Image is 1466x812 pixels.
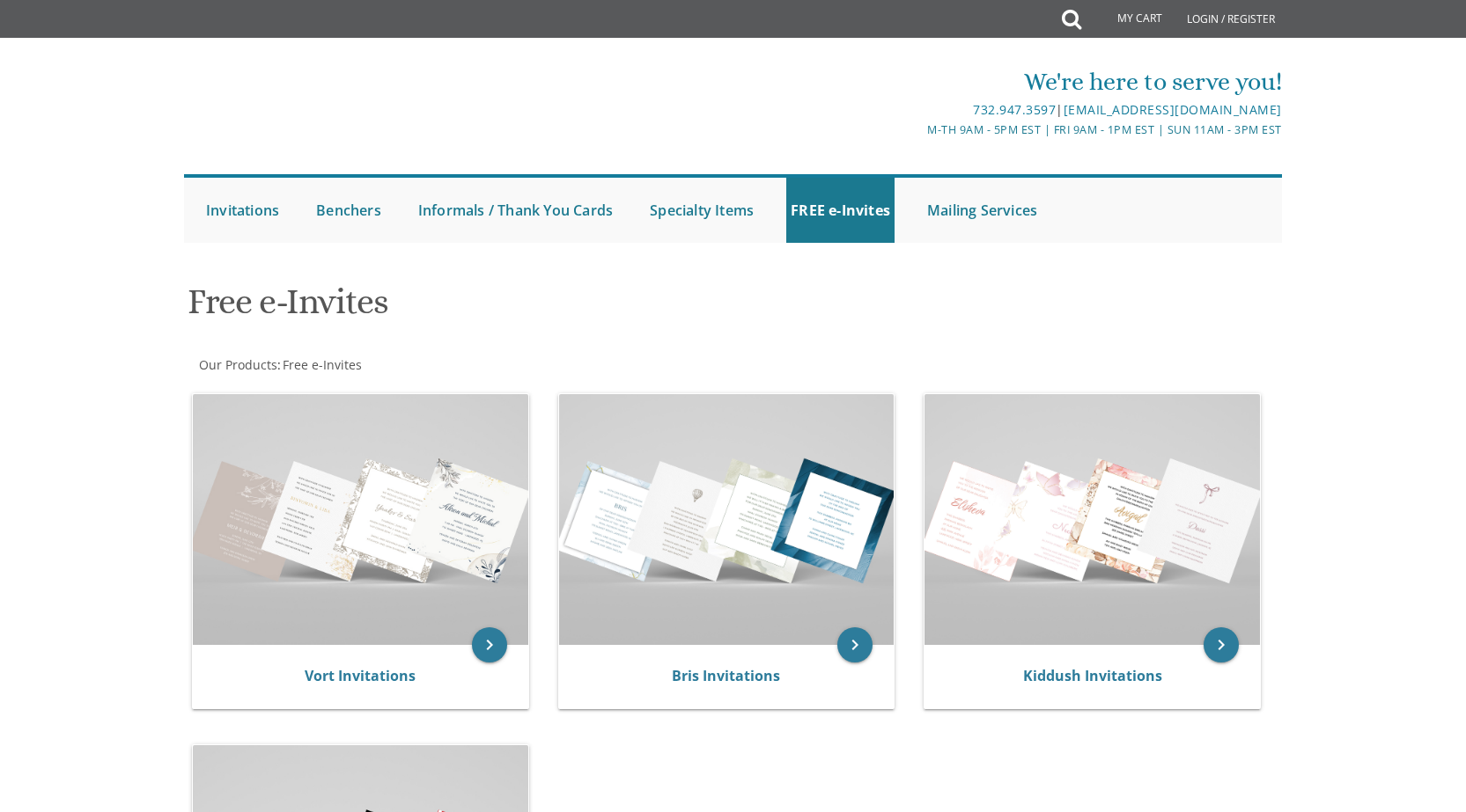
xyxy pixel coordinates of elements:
[193,394,528,645] img: Vort Invitations
[281,356,362,373] a: Free e-Invites
[551,121,1282,139] div: M-Th 9am - 5pm EST | Fri 9am - 1pm EST | Sun 11am - 3pm EST
[551,99,1282,121] div: |
[197,356,277,373] a: Our Products
[551,64,1282,99] div: We're here to serve you!
[414,178,617,243] a: Informals / Thank You Cards
[312,178,386,243] a: Benchers
[472,627,507,662] a: keyboard_arrow_right
[305,666,416,685] a: Vort Invitations
[925,394,1260,645] img: Kiddush Invitations
[184,356,733,374] div: :
[559,394,895,645] img: Bris Invitations
[1204,627,1239,662] a: keyboard_arrow_right
[1023,666,1162,685] a: Kiddush Invitations
[645,178,758,243] a: Specialty Items
[786,178,895,243] a: FREE e-Invites
[1079,2,1175,37] a: My Cart
[672,666,780,685] a: Bris Invitations
[923,178,1042,243] a: Mailing Services
[837,627,873,662] a: keyboard_arrow_right
[188,282,906,334] h1: Free e-Invites
[283,356,362,373] span: Free e-Invites
[973,101,1056,118] a: 732.947.3597
[202,178,284,243] a: Invitations
[1064,101,1282,118] a: [EMAIL_ADDRESS][DOMAIN_NAME]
